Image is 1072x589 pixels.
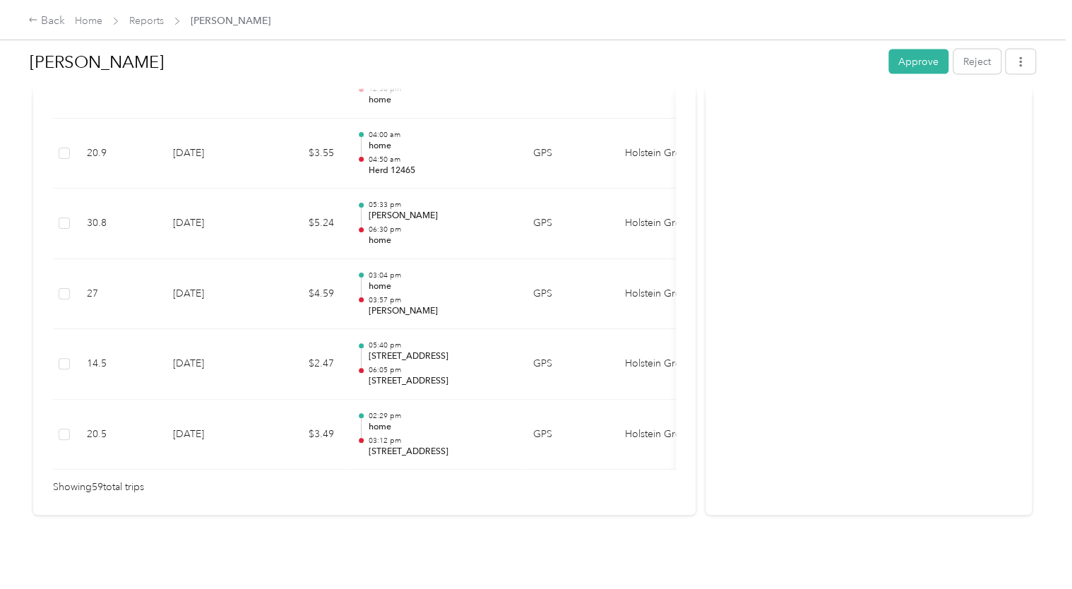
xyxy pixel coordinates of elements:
td: Holstein Group [614,400,720,470]
p: 02:29 pm [368,411,511,421]
td: [DATE] [162,259,261,330]
p: home [368,234,511,247]
p: [STREET_ADDRESS] [368,446,511,458]
p: home [368,421,511,434]
td: 20.9 [76,119,162,189]
td: 30.8 [76,189,162,259]
p: home [368,280,511,293]
a: Reports [129,15,164,27]
td: GPS [522,119,614,189]
p: [STREET_ADDRESS] [368,350,511,363]
td: [DATE] [162,329,261,400]
h1: Heidi sep [30,45,879,79]
td: 20.5 [76,400,162,470]
td: $2.47 [261,329,345,400]
td: GPS [522,259,614,330]
td: Holstein Group [614,189,720,259]
td: GPS [522,189,614,259]
p: 03:12 pm [368,436,511,446]
td: [DATE] [162,189,261,259]
p: 04:00 am [368,130,511,140]
p: 06:30 pm [368,225,511,234]
td: GPS [522,400,614,470]
p: 06:05 pm [368,365,511,375]
td: $5.24 [261,189,345,259]
span: [PERSON_NAME] [191,13,270,28]
div: Back [28,13,65,30]
td: Holstein Group [614,259,720,330]
button: Reject [953,49,1001,74]
a: Home [75,15,102,27]
p: 03:57 pm [368,295,511,305]
td: Holstein Group [614,119,720,189]
span: Showing 59 total trips [53,480,144,495]
td: [DATE] [162,400,261,470]
p: 04:50 am [368,155,511,165]
p: home [368,94,511,107]
p: home [368,140,511,153]
td: 27 [76,259,162,330]
td: Holstein Group [614,329,720,400]
td: $3.55 [261,119,345,189]
p: [PERSON_NAME] [368,210,511,222]
iframe: Everlance-gr Chat Button Frame [993,510,1072,589]
p: 03:04 pm [368,270,511,280]
td: GPS [522,329,614,400]
td: $4.59 [261,259,345,330]
td: $3.49 [261,400,345,470]
td: 14.5 [76,329,162,400]
td: [DATE] [162,119,261,189]
p: [STREET_ADDRESS] [368,375,511,388]
button: Approve [888,49,948,74]
p: 05:33 pm [368,200,511,210]
p: Herd 12465 [368,165,511,177]
p: [PERSON_NAME] [368,305,511,318]
p: 05:40 pm [368,340,511,350]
